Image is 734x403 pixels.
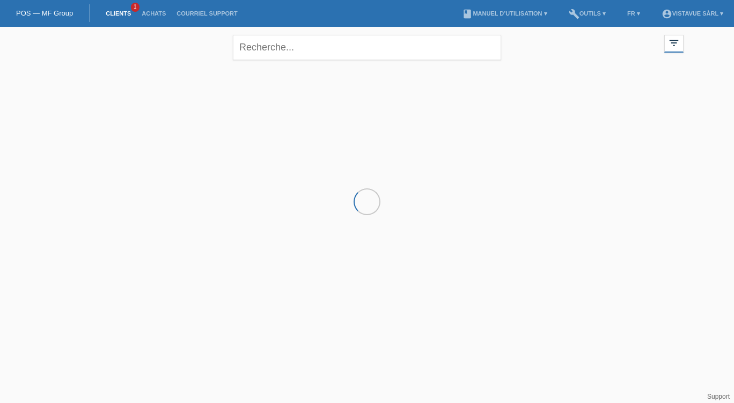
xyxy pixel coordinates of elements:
a: POS — MF Group [16,9,73,17]
a: Support [707,393,730,400]
i: book [462,9,473,19]
a: Achats [136,10,171,17]
span: 1 [131,3,140,12]
a: account_circleVistavue Sàrl ▾ [656,10,729,17]
a: bookManuel d’utilisation ▾ [457,10,552,17]
a: Courriel Support [171,10,243,17]
i: account_circle [662,9,672,19]
i: filter_list [668,37,680,49]
i: build [569,9,579,19]
a: Clients [100,10,136,17]
a: FR ▾ [622,10,645,17]
input: Recherche... [233,35,501,60]
a: buildOutils ▾ [563,10,611,17]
